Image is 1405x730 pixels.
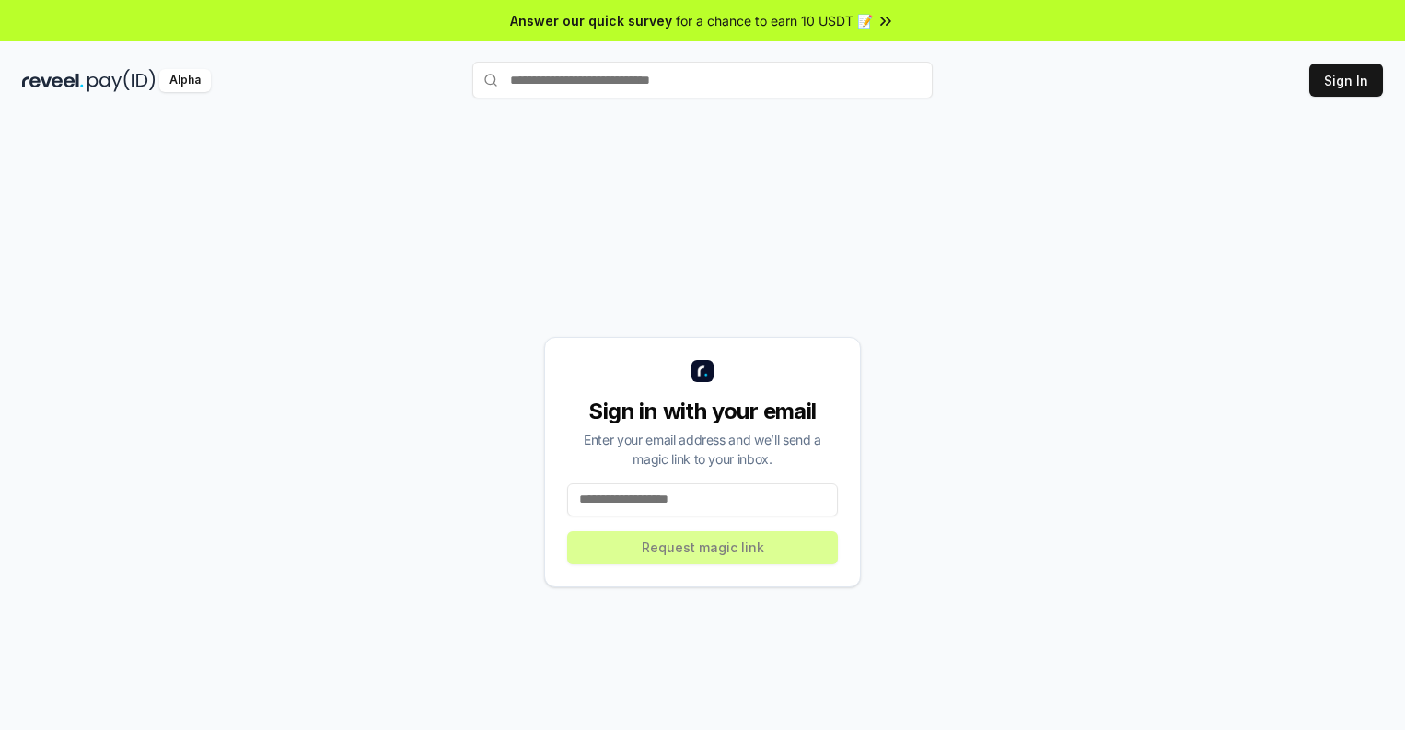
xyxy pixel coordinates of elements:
[567,397,838,426] div: Sign in with your email
[159,69,211,92] div: Alpha
[691,360,714,382] img: logo_small
[676,11,873,30] span: for a chance to earn 10 USDT 📝
[87,69,156,92] img: pay_id
[1309,64,1383,97] button: Sign In
[510,11,672,30] span: Answer our quick survey
[567,430,838,469] div: Enter your email address and we’ll send a magic link to your inbox.
[22,69,84,92] img: reveel_dark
